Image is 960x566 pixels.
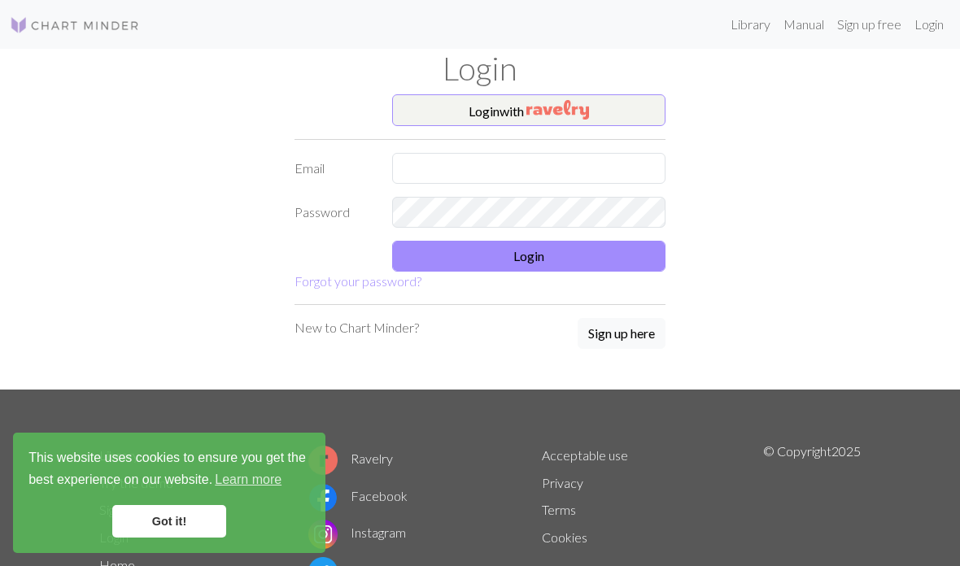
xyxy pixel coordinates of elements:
button: Login [392,241,665,272]
a: Instagram [308,525,406,540]
a: Acceptable use [542,447,628,463]
a: Sign up here [578,318,665,350]
button: Loginwith [392,94,665,127]
a: Manual [777,8,831,41]
h1: Login [89,49,871,88]
a: Login [908,8,950,41]
a: learn more about cookies [212,468,284,492]
a: Library [724,8,777,41]
a: dismiss cookie message [112,505,226,538]
p: New to Chart Minder? [295,318,419,337]
label: Email [285,153,382,184]
a: Terms [542,502,576,517]
button: Sign up here [578,318,665,349]
span: This website uses cookies to ensure you get the best experience on our website. [28,448,310,492]
div: cookieconsent [13,433,325,553]
a: Privacy [542,475,583,490]
img: Logo [10,15,140,35]
a: Ravelry [308,451,393,466]
img: Ravelry [526,100,589,120]
a: Cookies [542,529,587,545]
label: Password [285,197,382,228]
a: Facebook [308,488,408,503]
a: Forgot your password? [295,273,421,289]
a: Sign up free [831,8,908,41]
